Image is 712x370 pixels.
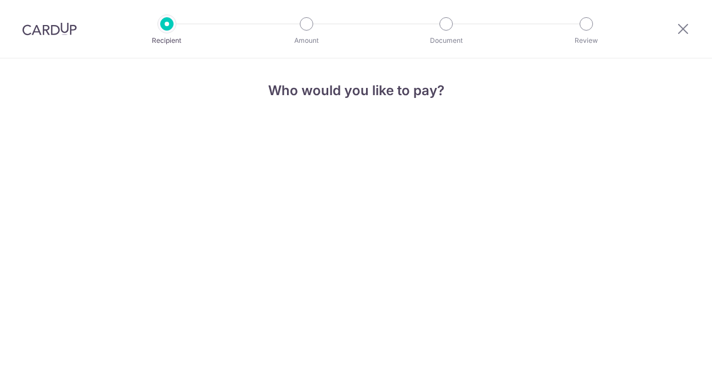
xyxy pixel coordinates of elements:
[22,22,77,36] img: CardUp
[126,35,208,46] p: Recipient
[265,35,348,46] p: Amount
[405,35,487,46] p: Document
[207,81,505,101] h4: Who would you like to pay?
[545,35,627,46] p: Review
